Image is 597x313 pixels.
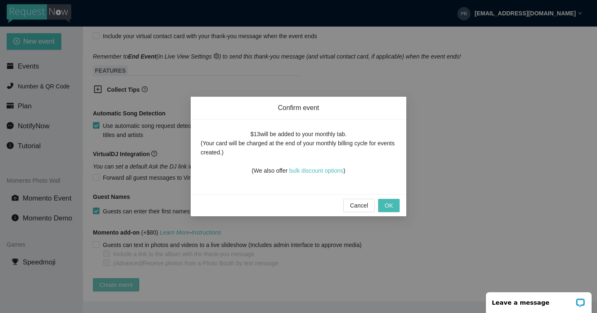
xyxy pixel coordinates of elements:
span: OK [385,201,393,210]
div: $13 will be added to your monthly tab. [250,130,347,139]
span: Cancel [350,201,368,210]
button: OK [378,199,400,212]
div: (Your card will be charged at the end of your monthly billing cycle for events created.) [201,139,396,157]
a: bulk discount options [289,167,344,174]
iframe: LiveChat chat widget [481,287,597,313]
div: (We also offer ) [252,157,345,175]
span: Confirm event [201,103,396,112]
button: Cancel [343,199,375,212]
